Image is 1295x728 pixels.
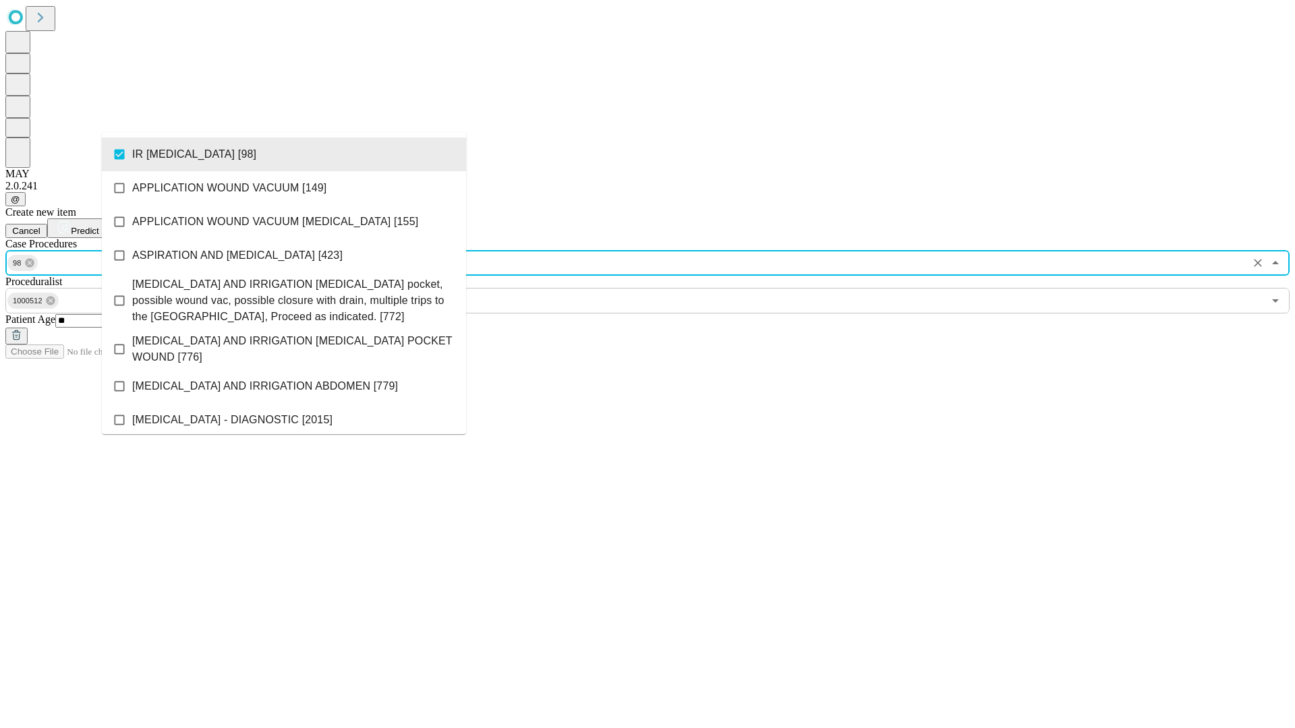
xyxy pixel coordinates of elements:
[7,293,59,309] div: 1000512
[132,333,455,365] span: [MEDICAL_DATA] AND IRRIGATION [MEDICAL_DATA] POCKET WOUND [776]
[1248,253,1267,272] button: Clear
[132,146,256,162] span: IR [MEDICAL_DATA] [98]
[5,238,77,249] span: Scheduled Procedure
[7,293,48,309] span: 1000512
[1266,291,1285,310] button: Open
[5,168,1290,180] div: MAY
[7,255,38,271] div: 98
[5,192,26,206] button: @
[5,180,1290,192] div: 2.0.241
[132,180,326,196] span: APPLICATION WOUND VACUUM [149]
[5,313,55,325] span: Patient Age
[1266,253,1285,272] button: Close
[132,214,418,230] span: APPLICATION WOUND VACUUM [MEDICAL_DATA] [155]
[132,378,398,394] span: [MEDICAL_DATA] AND IRRIGATION ABDOMEN [779]
[47,218,109,238] button: Predict
[5,206,76,218] span: Create new item
[7,255,27,271] span: 98
[5,276,62,287] span: Proceduralist
[5,224,47,238] button: Cancel
[132,412,333,428] span: [MEDICAL_DATA] - DIAGNOSTIC [2015]
[12,226,40,236] span: Cancel
[71,226,98,236] span: Predict
[132,247,343,264] span: ASPIRATION AND [MEDICAL_DATA] [423]
[11,194,20,204] span: @
[132,276,455,325] span: [MEDICAL_DATA] AND IRRIGATION [MEDICAL_DATA] pocket, possible wound vac, possible closure with dr...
